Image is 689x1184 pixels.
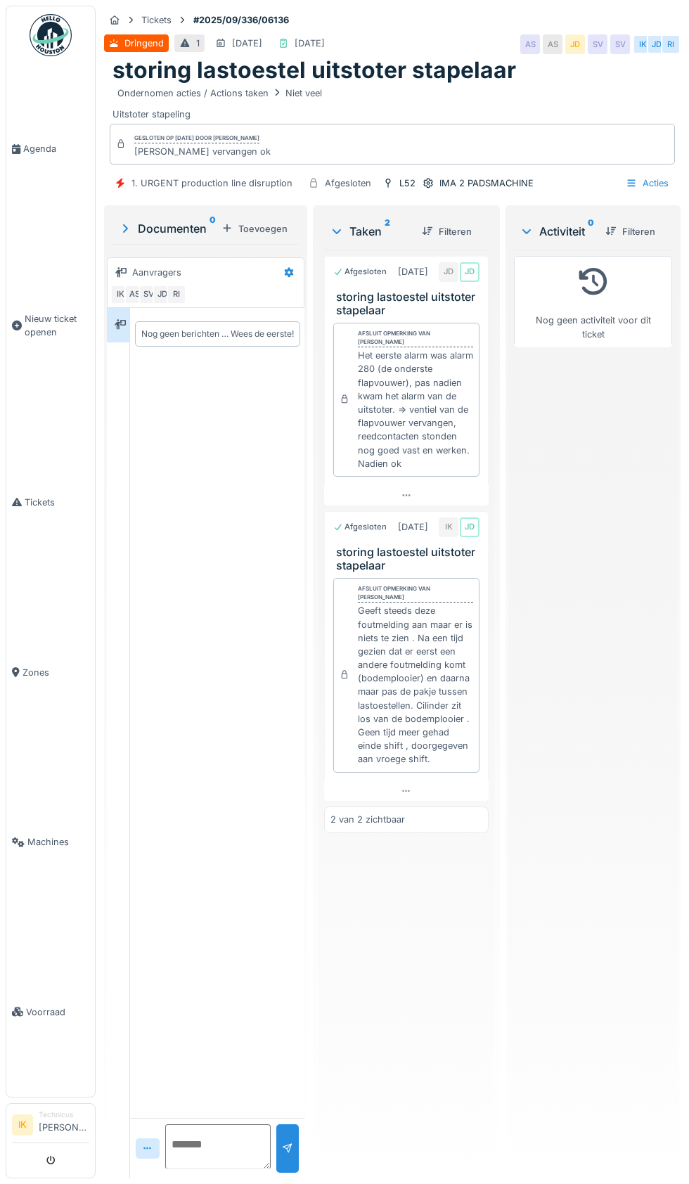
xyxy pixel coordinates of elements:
div: Het eerste alarm was alarm 280 (de onderste flapvouwer), pas nadien kwam het alarm van de uitstot... [358,349,473,470]
span: Machines [27,835,89,849]
a: Agenda [6,64,95,234]
div: Nog geen berichten … Wees de eerste! [141,328,294,340]
h3: storing lastoestel uitstoter stapelaar [336,546,482,572]
div: Ondernomen acties / Actions taken Niet veel [117,86,322,100]
sup: 0 [588,223,594,240]
div: AS [124,285,144,304]
div: JD [460,262,479,282]
div: IK [110,285,130,304]
div: IK [633,34,652,54]
a: IK Technicus[PERSON_NAME] [12,1109,89,1143]
div: [DATE] [398,265,428,278]
div: JD [565,34,585,54]
h1: storing lastoestel uitstoter stapelaar [112,57,516,84]
div: Filteren [600,222,661,241]
div: Afsluit opmerking van [PERSON_NAME] [358,584,473,603]
sup: 0 [210,220,216,237]
div: Technicus [39,1109,89,1120]
div: RI [661,34,681,54]
div: SV [588,34,607,54]
div: [DATE] [398,520,428,534]
a: Tickets [6,418,95,588]
div: Afsluit opmerking van [PERSON_NAME] [358,329,473,347]
div: Taken [330,223,411,240]
div: IMA 2 PADSMACHINE [439,176,534,190]
div: 1 [196,37,200,50]
div: AS [543,34,562,54]
div: Tickets [141,13,172,27]
div: JD [460,517,479,537]
div: 1. URGENT production line disruption [131,176,292,190]
a: Nieuw ticket openen [6,234,95,418]
li: [PERSON_NAME] [39,1109,89,1140]
a: Zones [6,587,95,757]
h3: storing lastoestel uitstoter stapelaar [336,290,482,317]
div: Afgesloten [325,176,371,190]
div: RI [167,285,186,304]
div: Nog geen activiteit voor dit ticket [523,262,663,341]
span: Agenda [23,142,89,155]
div: JD [153,285,172,304]
div: Filteren [416,222,477,241]
div: [DATE] [295,37,325,50]
div: Afgesloten [333,266,387,278]
div: Documenten [118,220,216,237]
div: Activiteit [520,223,594,240]
a: Machines [6,757,95,927]
img: Badge_color-CXgf-gQk.svg [30,14,72,56]
div: Uitstoter stapeling [112,84,672,121]
div: SV [139,285,158,304]
div: JD [439,262,458,282]
span: Tickets [25,496,89,509]
li: IK [12,1114,33,1135]
div: Aanvragers [132,266,181,279]
div: [PERSON_NAME] vervangen ok [134,145,271,158]
a: Voorraad [6,927,95,1098]
div: L52 [399,176,416,190]
div: JD [647,34,667,54]
div: [DATE] [232,37,262,50]
strong: #2025/09/336/06136 [188,13,295,27]
div: SV [610,34,630,54]
div: Gesloten op [DATE] door [PERSON_NAME] [134,134,259,143]
div: Toevoegen [216,219,293,238]
div: AS [520,34,540,54]
div: IK [439,517,458,537]
div: Afgesloten [333,521,387,533]
span: Zones [22,666,89,679]
span: Voorraad [26,1005,89,1019]
div: 2 van 2 zichtbaar [330,813,405,826]
div: Acties [619,173,675,193]
sup: 2 [385,223,390,240]
div: Dringend [124,37,164,50]
div: Geeft steeds deze foutmelding aan maar er is niets te zien . Na een tijd gezien dat er eerst een ... [358,604,473,766]
span: Nieuw ticket openen [25,312,89,339]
